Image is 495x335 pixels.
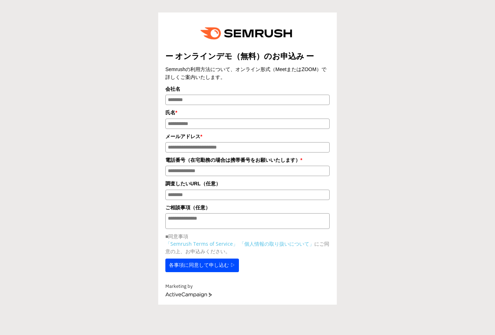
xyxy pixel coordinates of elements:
div: Semrushの利用方法について、オンライン形式（MeetまたはZOOM）で詳しくご案内いたします。 [165,65,330,81]
title: ー オンラインデモ（無料）のお申込み ー [165,51,330,62]
a: 「Semrush Terms of Service」 [165,240,238,247]
a: 「個人情報の取り扱いについて」 [239,240,314,247]
label: 氏名 [165,109,330,116]
p: ■同意事項 [165,232,330,240]
label: 会社名 [165,85,330,93]
label: 電話番号（在宅勤務の場合は携帯番号をお願いいたします） [165,156,330,164]
label: 調査したいURL（任意） [165,180,330,187]
label: ご相談事項（任意） [165,204,330,211]
p: にご同意の上、お申込みください。 [165,240,330,255]
button: 各事項に同意して申し込む ▷ [165,259,239,272]
div: Marketing by [165,283,330,290]
label: メールアドレス [165,132,330,140]
img: e6a379fe-ca9f-484e-8561-e79cf3a04b3f.png [195,20,300,47]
